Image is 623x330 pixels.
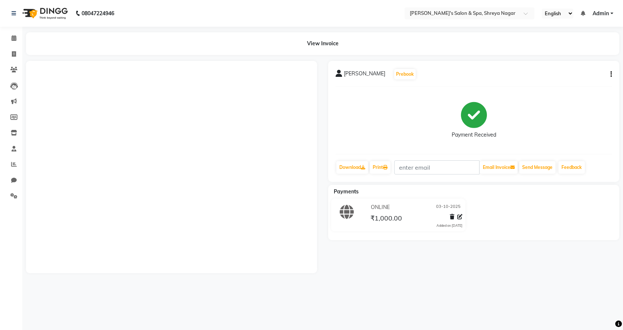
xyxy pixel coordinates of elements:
button: Send Message [519,161,556,174]
span: ₹1,000.00 [370,214,402,224]
button: Prebook [394,69,416,79]
span: [PERSON_NAME] [344,70,385,80]
div: View Invoice [26,32,619,55]
button: Email Invoice [480,161,518,174]
span: Payments [334,188,359,195]
input: enter email [394,160,479,174]
span: ONLINE [371,203,390,211]
span: 03-10-2025 [436,203,461,211]
span: Admin [593,10,609,17]
div: Added on [DATE] [436,223,462,228]
a: Feedback [558,161,585,174]
b: 08047224946 [82,3,114,24]
div: Payment Received [452,131,496,139]
img: logo [19,3,70,24]
a: Download [336,161,368,174]
a: Print [370,161,390,174]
